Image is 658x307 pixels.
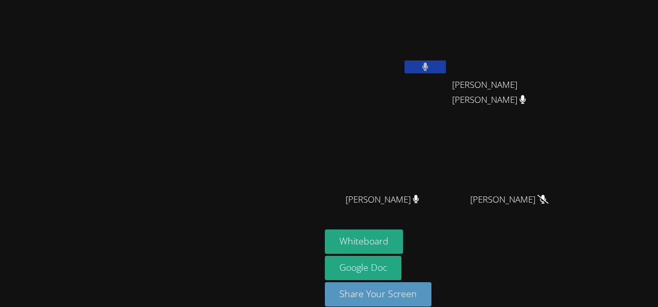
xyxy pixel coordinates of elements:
[325,229,403,254] button: Whiteboard
[325,282,431,306] button: Share Your Screen
[346,192,420,207] span: [PERSON_NAME]
[470,192,548,207] span: [PERSON_NAME]
[452,78,567,108] span: [PERSON_NAME] [PERSON_NAME]
[325,256,401,280] a: Google Doc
